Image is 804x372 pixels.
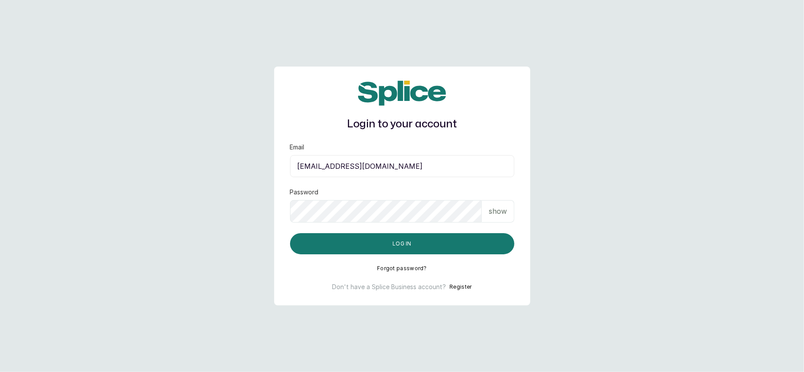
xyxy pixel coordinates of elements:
p: Don't have a Splice Business account? [332,283,446,291]
button: Log in [290,233,514,254]
input: email@acme.com [290,155,514,177]
label: Email [290,143,305,152]
h1: Login to your account [290,116,514,132]
label: Password [290,188,319,197]
p: show [489,206,507,216]
button: Register [449,283,472,291]
button: Forgot password? [377,265,427,272]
